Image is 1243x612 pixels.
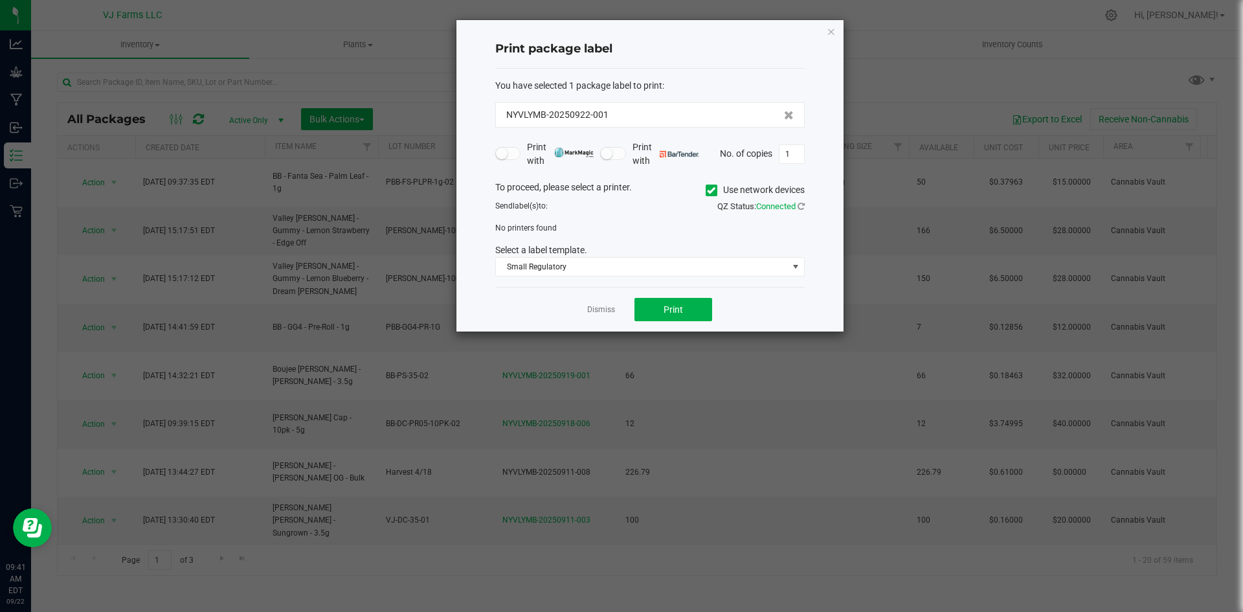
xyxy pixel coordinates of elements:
span: label(s) [513,201,539,210]
span: Small Regulatory [496,258,788,276]
label: Use network devices [706,183,805,197]
div: : [495,79,805,93]
div: Select a label template. [486,244,814,257]
iframe: Resource center [13,508,52,547]
span: No. of copies [720,148,772,158]
div: To proceed, please select a printer. [486,181,814,200]
span: QZ Status: [717,201,805,211]
span: You have selected 1 package label to print [495,80,662,91]
a: Dismiss [587,304,615,315]
span: Print with [527,141,594,168]
span: No printers found [495,223,557,232]
span: Connected [756,201,796,211]
button: Print [634,298,712,321]
span: Print [664,304,683,315]
span: Print with [633,141,699,168]
h4: Print package label [495,41,805,58]
span: Send to: [495,201,548,210]
span: NYVLYMB-20250922-001 [506,108,609,122]
img: mark_magic_cybra.png [554,148,594,157]
img: bartender.png [660,151,699,157]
